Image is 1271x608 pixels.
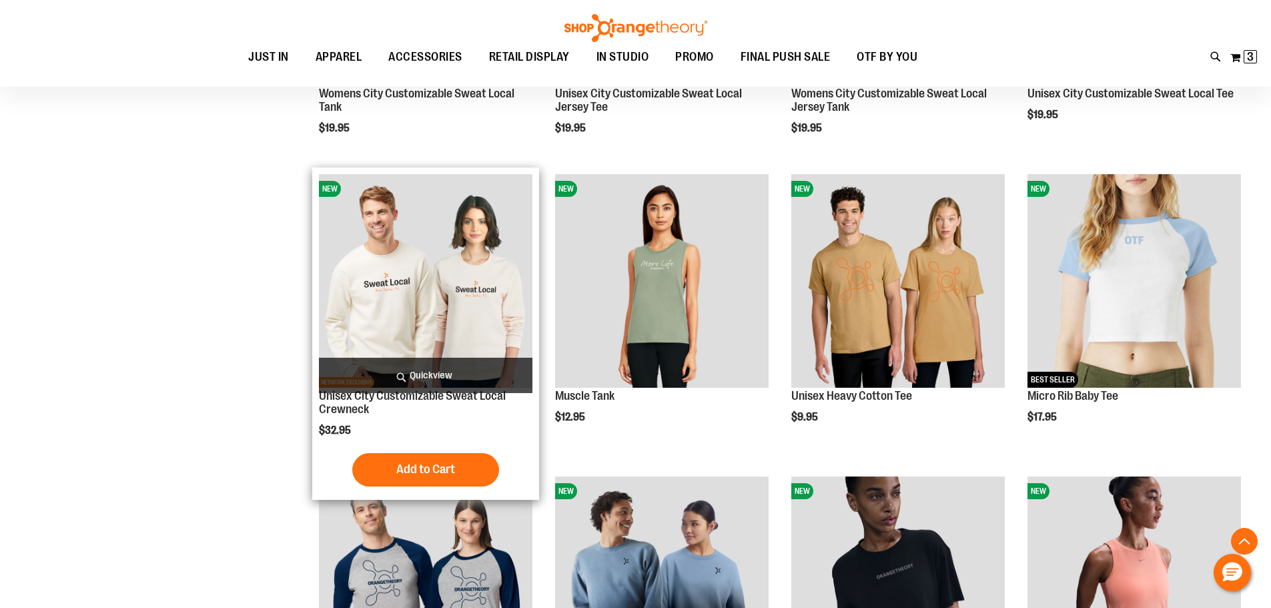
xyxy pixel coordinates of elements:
a: Muscle Tank [555,389,614,402]
span: NEW [319,181,341,197]
span: FINAL PUSH SALE [741,42,831,72]
button: Add to Cart [352,453,499,487]
span: $19.95 [1027,109,1060,121]
img: Muscle Tank [555,174,769,388]
a: Unisex City Customizable Sweat Local Tee [1027,87,1234,100]
span: $12.95 [555,411,587,423]
button: Back To Top [1231,528,1258,555]
div: product [1021,168,1248,457]
span: $17.95 [1027,411,1059,423]
a: ACCESSORIES [375,42,476,73]
span: $9.95 [791,411,820,423]
a: JUST IN [235,42,302,72]
span: APPAREL [316,42,362,72]
span: NEW [1027,483,1049,499]
a: Muscle TankNEW [555,174,769,390]
span: Add to Cart [396,462,455,477]
img: Micro Rib Baby Tee [1027,174,1241,388]
a: PROMO [662,42,727,73]
a: Unisex City Customizable Sweat Local Jersey Tee [555,87,742,113]
a: RETAIL DISPLAY [476,42,583,73]
span: NEW [555,181,577,197]
a: IN STUDIO [583,42,663,73]
a: APPAREL [302,42,376,73]
span: $19.95 [791,122,824,134]
span: BEST SELLER [1027,372,1078,388]
a: FINAL PUSH SALE [727,42,844,73]
span: 3 [1247,50,1254,63]
span: NEW [555,483,577,499]
div: product [785,168,1011,457]
span: NEW [791,483,813,499]
a: Unisex City Customizable Sweat Local Crewneck [319,389,506,416]
span: $19.95 [555,122,588,134]
a: Micro Rib Baby Tee [1027,389,1118,402]
a: Quickview [319,358,532,393]
span: RETAIL DISPLAY [489,42,570,72]
img: Image of Unisex City Customizable NuBlend Crewneck [319,174,532,388]
a: Unisex Heavy Cotton TeeNEW [791,174,1005,390]
span: $19.95 [319,122,352,134]
span: $32.95 [319,424,353,436]
button: Hello, have a question? Let’s chat. [1214,554,1251,591]
span: ACCESSORIES [388,42,462,72]
div: product [312,168,539,499]
span: OTF BY YOU [857,42,917,72]
a: Image of Unisex City Customizable NuBlend CrewneckNEWNETWORK EXCLUSIVE [319,174,532,390]
span: NEW [1027,181,1049,197]
a: Womens City Customizable Sweat Local Jersey Tank [791,87,987,113]
span: PROMO [675,42,714,72]
a: OTF BY YOU [843,42,931,73]
div: product [548,168,775,457]
a: Womens City Customizable Sweat Local Tank [319,87,514,113]
a: Unisex Heavy Cotton Tee [791,389,912,402]
span: IN STUDIO [596,42,649,72]
img: Shop Orangetheory [562,14,709,42]
span: NEW [791,181,813,197]
a: Micro Rib Baby TeeNEWBEST SELLER [1027,174,1241,390]
span: JUST IN [248,42,289,72]
img: Unisex Heavy Cotton Tee [791,174,1005,388]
